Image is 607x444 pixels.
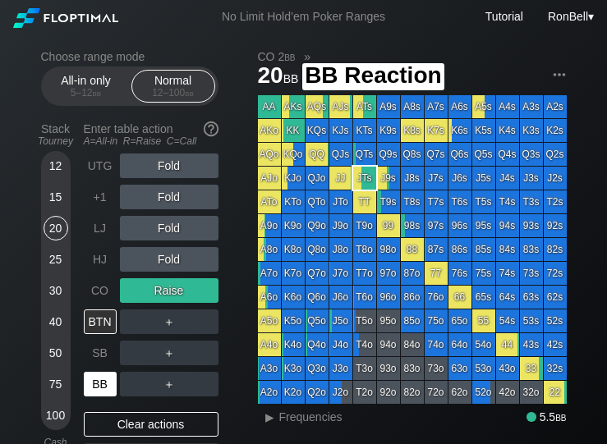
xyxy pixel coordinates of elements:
div: J3s [520,167,543,190]
div: Fold [120,185,218,209]
div: ＋ [120,372,218,396]
div: AJo [258,167,281,190]
div: 100 [44,403,68,428]
div: A2o [258,381,281,404]
div: K2o [282,381,305,404]
div: Q5s [472,143,495,166]
div: J7s [425,167,448,190]
div: Fold [120,153,218,178]
div: Raise [120,278,218,303]
img: help.32db89a4.svg [202,120,220,138]
div: KTs [353,119,376,142]
div: A5o [258,309,281,332]
div: ▾ [544,7,596,25]
div: 97o [377,262,400,285]
div: 32o [520,381,543,404]
div: 53o [472,357,495,380]
div: 5 – 12 [52,87,121,98]
div: QQ [306,143,329,166]
div: A6s [448,95,471,118]
div: 93s [520,214,543,237]
div: Stack [34,116,77,153]
div: AA [258,95,281,118]
div: 87o [401,262,424,285]
span: bb [93,87,102,98]
div: A=All-in R=Raise C=Call [84,135,218,147]
div: J3o [329,357,352,380]
div: 84s [496,238,519,261]
span: CO 2 [255,49,298,64]
div: J4o [329,333,352,356]
div: 73s [520,262,543,285]
div: T2o [353,381,376,404]
div: 77 [425,262,448,285]
span: bb [283,68,299,86]
div: 73o [425,357,448,380]
div: 44 [496,333,519,356]
div: J4s [496,167,519,190]
div: A6o [258,286,281,309]
div: 76s [448,262,471,285]
div: JTs [353,167,376,190]
div: 43o [496,357,519,380]
div: J8o [329,238,352,261]
span: Frequencies [279,410,343,423]
div: K8s [401,119,424,142]
div: 96s [448,214,471,237]
div: QJo [306,167,329,190]
div: QJs [329,143,352,166]
div: Q9s [377,143,400,166]
div: 63s [520,286,543,309]
div: A3s [520,95,543,118]
div: 98s [401,214,424,237]
div: AQo [258,143,281,166]
img: ellipsis.fd386fe8.svg [550,66,568,84]
div: T3s [520,190,543,213]
div: +1 [84,185,117,209]
div: 55 [472,309,495,332]
div: BTN [84,309,117,334]
div: A2s [544,95,567,118]
div: 94s [496,214,519,237]
div: 25 [44,247,68,272]
div: 30 [44,278,68,303]
div: 82o [401,381,424,404]
div: 92s [544,214,567,237]
div: Fold [120,247,218,272]
div: HJ [84,247,117,272]
div: No Limit Hold’em Poker Ranges [197,10,410,27]
div: 83o [401,357,424,380]
div: 74o [425,333,448,356]
div: 42s [544,333,567,356]
div: T8s [401,190,424,213]
div: T9s [377,190,400,213]
span: bb [185,87,194,98]
div: Normal [136,71,211,102]
div: 22 [544,381,567,404]
div: A8o [258,238,281,261]
div: KTo [282,190,305,213]
div: AKs [282,95,305,118]
div: 85s [472,238,495,261]
div: ＋ [120,309,218,334]
div: K4s [496,119,519,142]
div: 64s [496,286,519,309]
div: T7o [353,262,376,285]
div: J9s [377,167,400,190]
div: AJs [329,95,352,118]
div: 20 [44,216,68,240]
div: J6s [448,167,471,190]
div: 82s [544,238,567,261]
div: T5o [353,309,376,332]
div: 75s [472,262,495,285]
div: 85o [401,309,424,332]
div: K7o [282,262,305,285]
div: T6s [448,190,471,213]
span: bb [555,410,566,423]
div: 63o [448,357,471,380]
div: Q8o [306,238,329,261]
div: 66 [448,286,471,309]
div: 98o [377,238,400,261]
div: 15 [44,185,68,209]
div: 5.5 [527,410,566,423]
